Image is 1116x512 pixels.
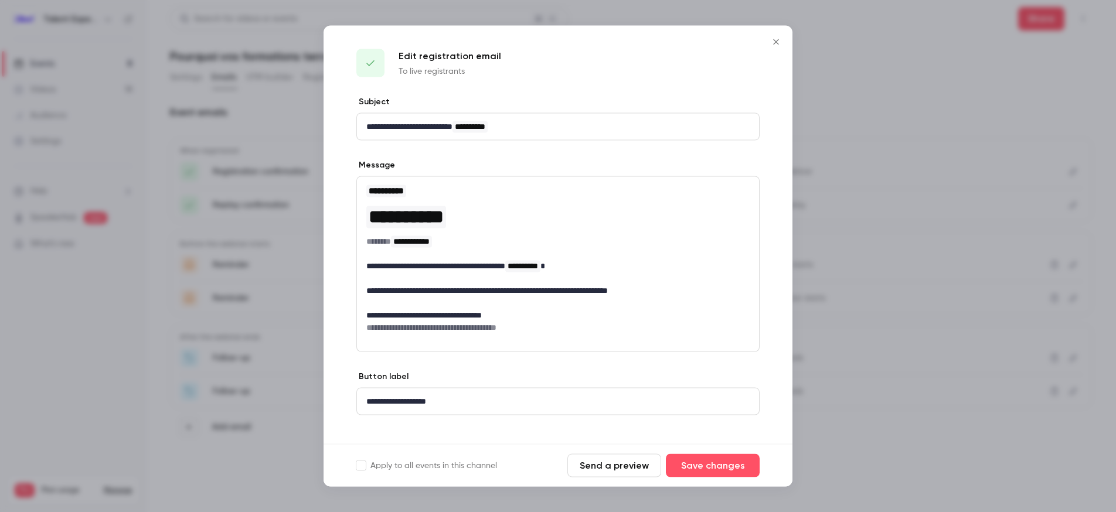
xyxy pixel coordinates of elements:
[357,177,759,340] div: editor
[356,159,395,171] label: Message
[356,96,390,108] label: Subject
[356,460,497,472] label: Apply to all events in this channel
[764,30,788,54] button: Close
[399,66,501,77] p: To live registrants
[357,114,759,140] div: editor
[666,454,760,477] button: Save changes
[399,49,501,63] p: Edit registration email
[357,388,759,415] div: editor
[567,454,661,477] button: Send a preview
[356,371,409,383] label: Button label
